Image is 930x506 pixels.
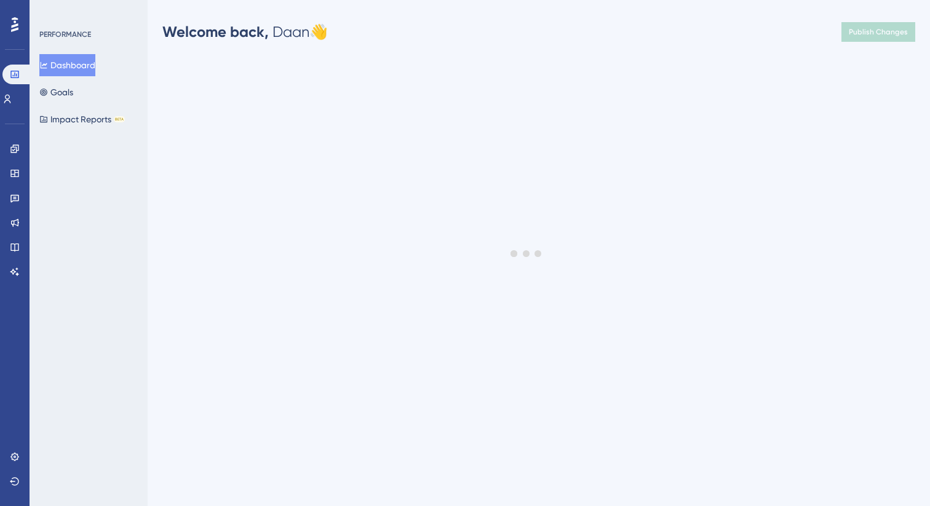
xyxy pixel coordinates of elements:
button: Dashboard [39,54,95,76]
button: Publish Changes [841,22,915,42]
div: Daan 👋 [162,22,328,42]
button: Impact ReportsBETA [39,108,125,130]
button: Goals [39,81,73,103]
span: Welcome back, [162,23,269,41]
span: Publish Changes [849,27,908,37]
div: PERFORMANCE [39,30,91,39]
div: BETA [114,116,125,122]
